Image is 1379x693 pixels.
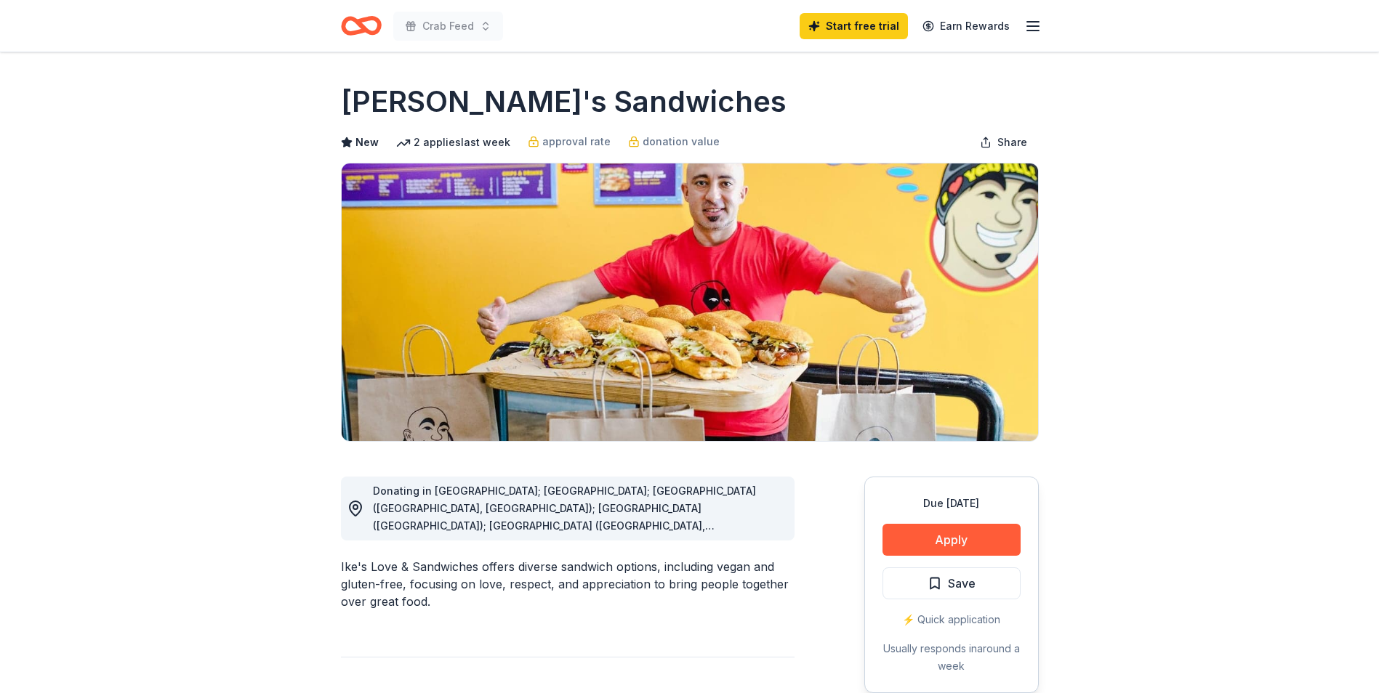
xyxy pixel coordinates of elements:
[373,485,756,619] span: Donating in [GEOGRAPHIC_DATA]; [GEOGRAPHIC_DATA]; [GEOGRAPHIC_DATA] ([GEOGRAPHIC_DATA], [GEOGRAPH...
[341,81,787,122] h1: [PERSON_NAME]'s Sandwiches
[997,134,1027,151] span: Share
[393,12,503,41] button: Crab Feed
[968,128,1039,157] button: Share
[800,13,908,39] a: Start free trial
[948,574,976,593] span: Save
[422,17,474,35] span: Crab Feed
[341,9,382,43] a: Home
[396,134,510,151] div: 2 applies last week
[883,611,1021,628] div: ⚡️ Quick application
[883,495,1021,512] div: Due [DATE]
[914,13,1018,39] a: Earn Rewards
[643,133,720,150] span: donation value
[628,133,720,150] a: donation value
[528,133,611,150] a: approval rate
[342,163,1038,441] img: Image for Ike's Sandwiches
[542,133,611,150] span: approval rate
[883,567,1021,599] button: Save
[341,558,795,610] div: Ike's Love & Sandwiches offers diverse sandwich options, including vegan and gluten-free, focusin...
[883,524,1021,556] button: Apply
[355,134,379,151] span: New
[883,640,1021,675] div: Usually responds in around a week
